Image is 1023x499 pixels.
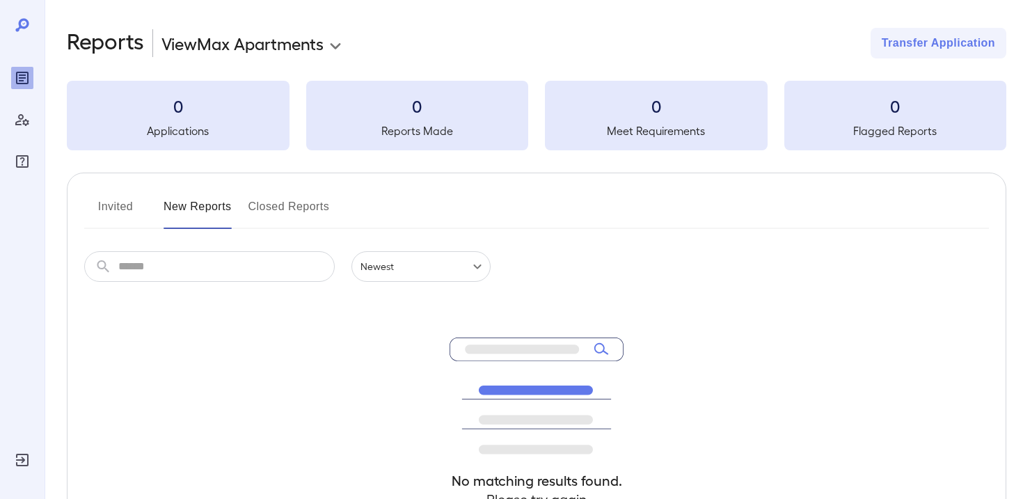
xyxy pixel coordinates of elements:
h5: Applications [67,122,290,139]
h5: Meet Requirements [545,122,768,139]
h2: Reports [67,28,144,58]
div: Newest [351,251,491,282]
button: New Reports [164,196,232,229]
h5: Flagged Reports [784,122,1007,139]
h3: 0 [545,95,768,117]
h4: No matching results found. [450,471,624,490]
h3: 0 [784,95,1007,117]
div: Reports [11,67,33,89]
p: ViewMax Apartments [161,32,324,54]
div: Manage Users [11,109,33,131]
summary: 0Applications0Reports Made0Meet Requirements0Flagged Reports [67,81,1006,150]
div: FAQ [11,150,33,173]
button: Invited [84,196,147,229]
div: Log Out [11,449,33,471]
h5: Reports Made [306,122,529,139]
h3: 0 [306,95,529,117]
h3: 0 [67,95,290,117]
button: Transfer Application [871,28,1006,58]
button: Closed Reports [248,196,330,229]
